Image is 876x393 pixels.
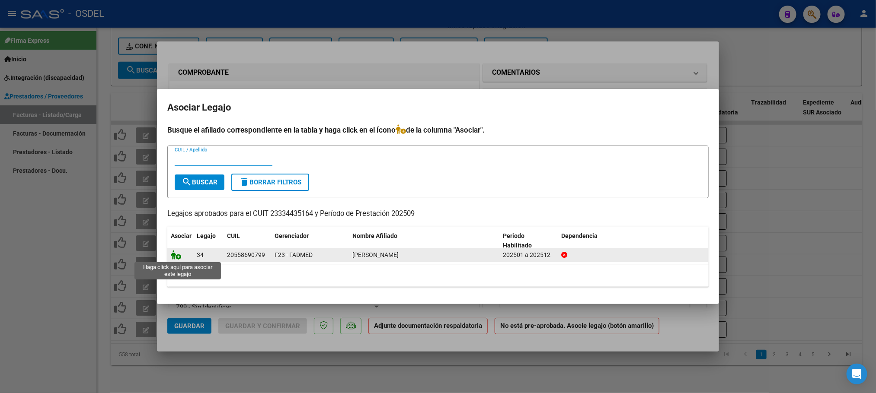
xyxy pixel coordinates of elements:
[227,232,240,239] span: CUIL
[167,99,709,116] h2: Asociar Legajo
[227,250,265,260] div: 20558690799
[197,232,216,239] span: Legajo
[352,251,399,258] span: ARIAS LIAM PABLO
[349,227,499,255] datatable-header-cell: Nombre Afiliado
[167,209,709,219] p: Legajos aprobados para el CUIT 23334435164 y Período de Prestación 202509
[182,178,217,186] span: Buscar
[239,177,249,187] mat-icon: delete
[271,227,349,255] datatable-header-cell: Gerenciador
[275,232,309,239] span: Gerenciador
[175,174,224,190] button: Buscar
[197,251,204,258] span: 34
[275,251,313,258] span: F23 - FADMED
[167,265,709,287] div: 1 registros
[499,227,558,255] datatable-header-cell: Periodo Habilitado
[224,227,271,255] datatable-header-cell: CUIL
[503,250,554,260] div: 202501 a 202512
[171,232,192,239] span: Asociar
[167,124,709,136] h4: Busque el afiliado correspondiente en la tabla y haga click en el ícono de la columna "Asociar".
[503,232,532,249] span: Periodo Habilitado
[847,364,867,384] div: Open Intercom Messenger
[167,227,193,255] datatable-header-cell: Asociar
[231,174,309,191] button: Borrar Filtros
[352,232,397,239] span: Nombre Afiliado
[193,227,224,255] datatable-header-cell: Legajo
[561,232,598,239] span: Dependencia
[558,227,708,255] datatable-header-cell: Dependencia
[239,178,301,186] span: Borrar Filtros
[182,177,192,187] mat-icon: search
